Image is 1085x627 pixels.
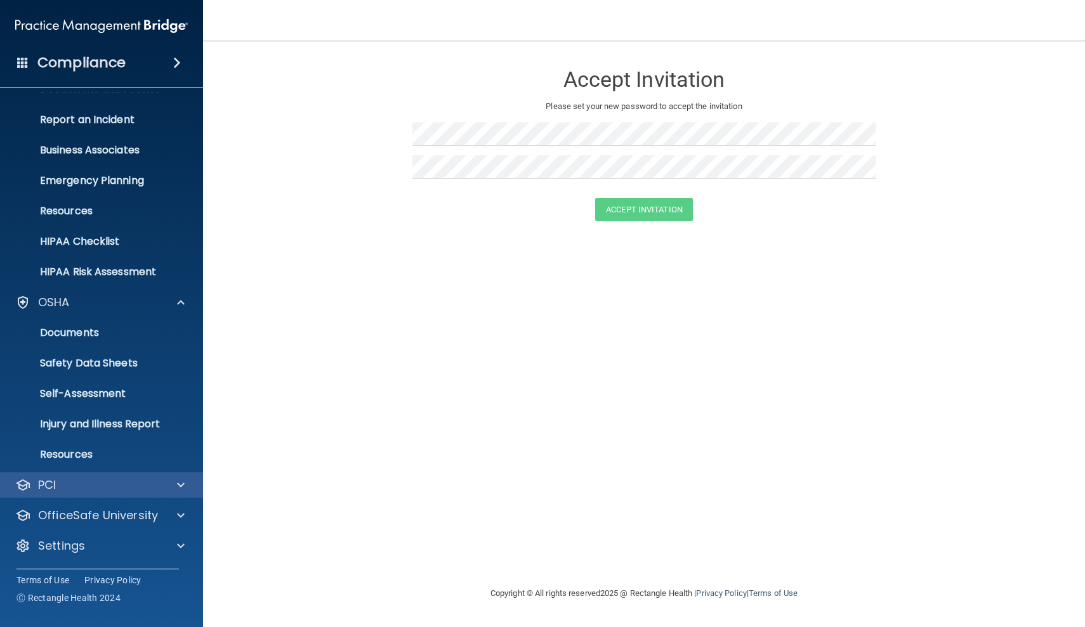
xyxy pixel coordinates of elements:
a: Privacy Policy [84,574,141,586]
button: Accept Invitation [595,198,693,221]
span: Ⓒ Rectangle Health 2024 [16,591,121,604]
a: Privacy Policy [696,588,746,598]
a: PCI [15,477,185,493]
a: OfficeSafe University [15,508,185,523]
p: Report an Incident [8,113,181,126]
p: Documents and Policies [8,83,181,96]
p: Please set your new password to accept the invitation [422,99,866,114]
p: Business Associates [8,144,181,157]
h4: Compliance [37,54,126,72]
iframe: Drift Widget Chat Controller [865,537,1070,588]
p: Resources [8,205,181,217]
p: OSHA [38,295,70,310]
h3: Accept Invitation [412,68,876,91]
p: OfficeSafe University [38,508,158,523]
p: Self-Assessment [8,387,181,400]
p: Settings [38,538,85,553]
p: HIPAA Risk Assessment [8,266,181,278]
p: HIPAA Checklist [8,235,181,248]
p: Resources [8,448,181,461]
p: PCI [38,477,56,493]
p: Safety Data Sheets [8,357,181,370]
p: Injury and Illness Report [8,418,181,430]
div: Copyright © All rights reserved 2025 @ Rectangle Health | | [412,573,876,614]
p: Documents [8,326,181,339]
img: PMB logo [15,13,188,39]
a: Settings [15,538,185,553]
a: Terms of Use [16,574,69,586]
a: Terms of Use [749,588,798,598]
p: Emergency Planning [8,174,181,187]
a: OSHA [15,295,185,310]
